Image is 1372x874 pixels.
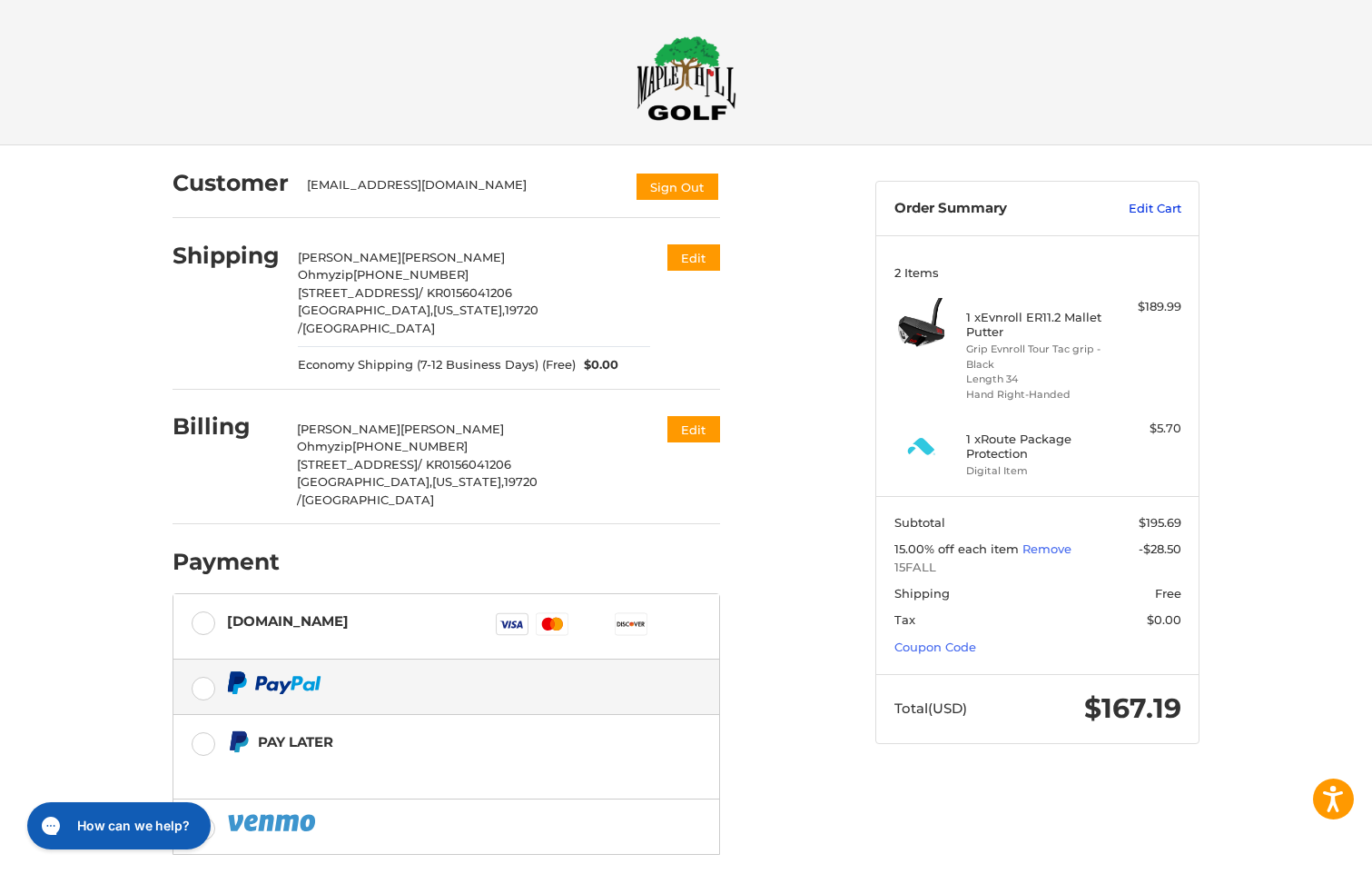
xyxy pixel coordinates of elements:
span: [STREET_ADDRESS] [297,457,418,472]
span: [GEOGRAPHIC_DATA], [298,303,433,317]
span: [PHONE_NUMBER] [352,439,468,453]
div: $5.70 [1110,420,1181,438]
span: [US_STATE], [433,303,505,317]
img: PayPal icon [227,671,321,694]
span: -$28.50 [1139,541,1181,556]
button: Edit [667,244,720,271]
span: Subtotal [894,515,945,530]
button: Sign Out [635,172,720,202]
span: $0.00 [576,356,619,374]
span: 19720 / [298,303,538,335]
span: Free [1155,586,1181,601]
span: Total (USD) [894,700,967,717]
span: $0.00 [1147,612,1181,627]
span: 15FALL [894,559,1181,577]
li: Digital Item [966,463,1105,479]
h2: Shipping [173,242,280,270]
h2: Payment [173,548,280,576]
span: 19720 / [297,474,538,507]
span: [GEOGRAPHIC_DATA] [302,321,435,335]
li: Length 34 [966,372,1105,387]
span: [PERSON_NAME] [298,250,401,264]
iframe: Gorgias live chat messenger [18,796,216,856]
span: Economy Shipping (7-12 Business Days) (Free) [298,356,576,374]
h2: Customer [173,169,289,197]
span: Ohmyzip [297,439,352,453]
h3: Order Summary [894,200,1090,218]
span: [PHONE_NUMBER] [353,267,469,282]
img: PayPal icon [227,811,320,834]
span: Tax [894,612,915,627]
h2: Billing [173,412,279,441]
li: Grip Evnroll Tour Tac grip - Black [966,342,1105,372]
span: / KR0156041206 [419,285,512,300]
span: $195.69 [1139,515,1181,530]
a: Edit Cart [1090,200,1181,218]
span: Shipping [894,586,950,601]
div: [EMAIL_ADDRESS][DOMAIN_NAME] [307,176,617,202]
span: $167.19 [1084,691,1181,725]
span: [GEOGRAPHIC_DATA], [297,474,432,489]
iframe: PayPal Message 1 [227,760,607,777]
button: Edit [667,416,720,442]
h4: 1 x Route Package Protection [966,432,1105,462]
div: Pay Later [258,727,606,757]
span: [PERSON_NAME] [297,422,400,436]
span: 15.00% off each item [894,541,1022,556]
span: / KR0156041206 [418,457,511,472]
h3: 2 Items [894,265,1181,280]
div: [DOMAIN_NAME] [227,606,349,636]
span: [GEOGRAPHIC_DATA] [301,492,434,507]
span: [PERSON_NAME] [400,422,504,436]
span: [PERSON_NAME] [401,250,505,264]
a: Remove [1022,541,1071,556]
img: Pay Later icon [227,730,250,753]
img: Maple Hill Golf [637,35,736,121]
span: Ohmyzip [298,267,353,282]
span: [US_STATE], [432,474,504,489]
h4: 1 x Evnroll ER11.2 Mallet Putter [966,310,1105,340]
div: $189.99 [1110,298,1181,316]
li: Hand Right-Handed [966,387,1105,402]
span: [STREET_ADDRESS] [298,285,419,300]
a: Coupon Code [894,640,976,654]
